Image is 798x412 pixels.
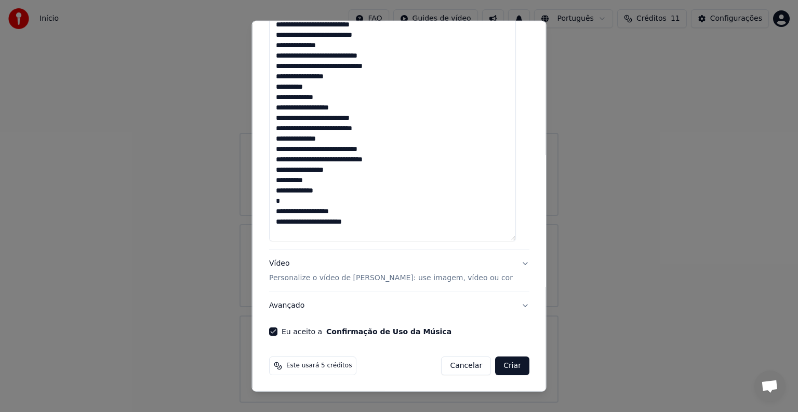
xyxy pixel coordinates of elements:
div: Vídeo [269,258,513,283]
button: Avançado [269,292,529,319]
button: Eu aceito a [326,328,451,335]
span: Este usará 5 créditos [286,362,352,370]
label: Eu aceito a [282,328,451,335]
button: Criar [495,356,529,375]
p: Personalize o vídeo de [PERSON_NAME]: use imagem, vídeo ou cor [269,273,513,283]
button: VídeoPersonalize o vídeo de [PERSON_NAME]: use imagem, vídeo ou cor [269,250,529,292]
button: Cancelar [441,356,491,375]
